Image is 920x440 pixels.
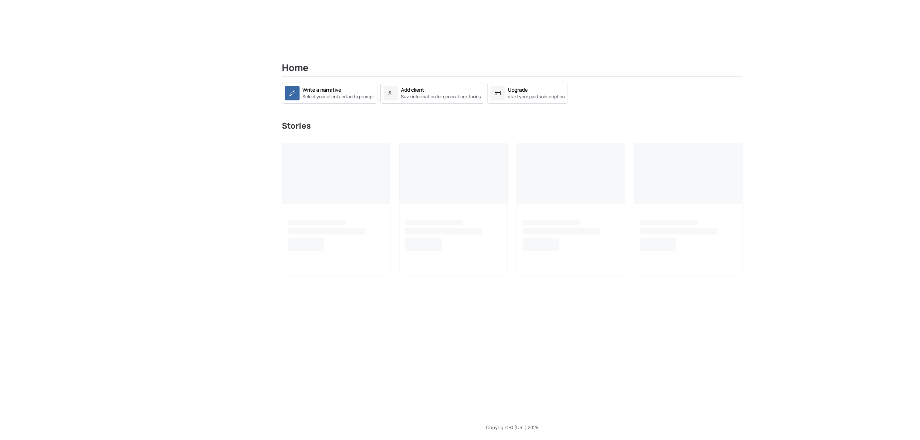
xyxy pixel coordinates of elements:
[380,83,484,104] a: Add clientSave information for generating stories
[487,89,568,96] a: Upgradestart your paid subscription
[401,94,481,100] small: Save information for generating stories
[282,62,743,77] h2: Home
[380,89,484,96] a: Add clientSave information for generating stories
[302,94,374,100] small: Select your client and add a prompt
[401,86,424,94] div: Add client
[282,121,743,134] h3: Stories
[302,86,341,94] div: Write a narrative
[282,89,377,96] a: Write a narrativeSelect your client and add a prompt
[282,83,377,104] a: Write a narrativeSelect your client and add a prompt
[486,424,538,431] span: Copyright © [URL] 2025
[508,86,528,94] div: Upgrade
[487,83,568,104] a: Upgradestart your paid subscription
[508,94,565,100] small: start your paid subscription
